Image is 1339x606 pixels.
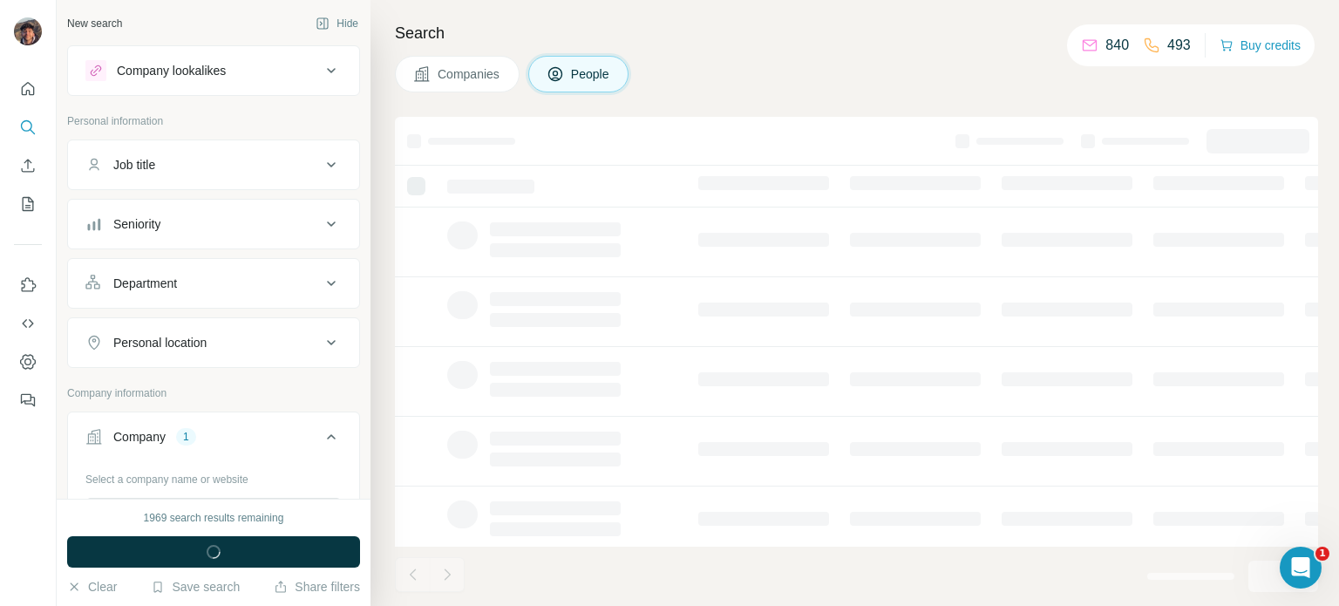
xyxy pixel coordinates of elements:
button: Seniority [68,203,359,245]
p: 840 [1105,35,1129,56]
button: Search [14,112,42,143]
button: Personal location [68,322,359,364]
button: Dashboard [14,346,42,378]
button: My lists [14,188,42,220]
span: 1 [1315,547,1329,561]
p: Company information [67,385,360,401]
div: Personal location [113,334,207,351]
button: Department [68,262,359,304]
iframe: Intercom live chat [1280,547,1322,589]
button: Quick start [14,73,42,105]
div: New search [67,16,122,31]
div: Department [113,275,177,292]
div: 1 [176,429,196,445]
p: 493 [1167,35,1191,56]
button: Feedback [14,385,42,416]
div: Select a company name or website [85,465,342,487]
button: Job title [68,144,359,186]
div: Company lookalikes [117,62,226,79]
button: Enrich CSV [14,150,42,181]
img: Avatar [14,17,42,45]
button: Company1 [68,416,359,465]
div: 1969 search results remaining [144,510,284,526]
span: Companies [438,65,501,83]
button: Use Surfe on LinkedIn [14,269,42,301]
div: Company [113,428,166,446]
span: People [571,65,611,83]
div: Job title [113,156,155,174]
div: Seniority [113,215,160,233]
button: Use Surfe API [14,308,42,339]
button: Share filters [274,578,360,596]
button: Buy credits [1220,33,1301,58]
h4: Search [395,21,1318,45]
button: Save search [151,578,240,596]
button: Company lookalikes [68,50,359,92]
p: Personal information [67,113,360,129]
button: Clear [67,578,117,596]
button: Hide [303,10,370,37]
